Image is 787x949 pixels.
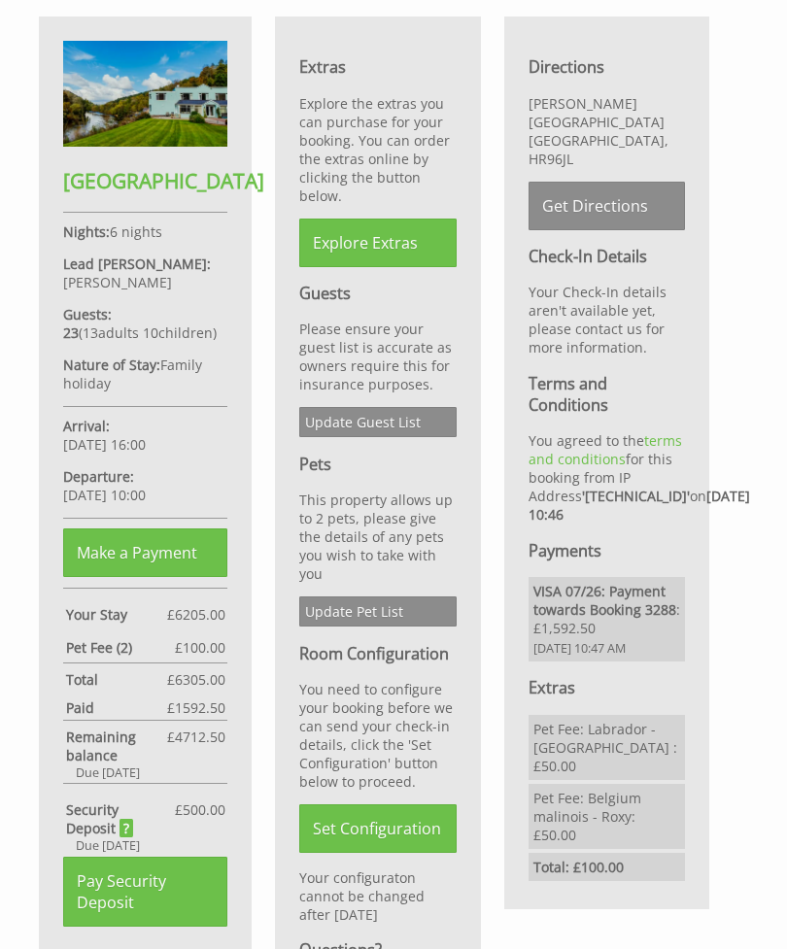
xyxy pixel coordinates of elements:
[299,804,456,853] a: Set Configuration
[190,323,213,342] span: ren
[63,132,227,194] a: [GEOGRAPHIC_DATA]
[63,417,110,435] strong: Arrival:
[143,323,158,342] span: 10
[63,467,227,504] p: [DATE] 10:00
[299,407,456,437] a: Update Guest List
[63,837,227,854] div: Due [DATE]
[139,323,213,342] span: child
[529,577,685,661] li: : £1,592.50
[63,323,217,342] span: ( )
[529,182,685,230] a: Get Directions
[66,698,167,717] strong: Paid
[63,305,112,323] strong: Guests:
[63,467,134,486] strong: Departure:
[299,491,456,583] p: This property allows up to 2 pets, please give the details of any pets you wish to take with you
[533,582,676,619] strong: VISA 07/26: Payment towards Booking 3288
[175,698,225,717] span: 1592.50
[63,273,172,291] span: [PERSON_NAME]
[533,640,680,657] span: [DATE] 10:47 AM
[533,858,624,876] strong: Total: £100.00
[63,323,79,342] strong: 23
[167,698,225,717] span: £
[175,605,225,624] span: 6205.00
[66,670,167,689] strong: Total
[529,431,685,524] p: You agreed to the for this booking from IP Address on
[529,373,685,416] h3: Terms and Conditions
[529,431,682,468] a: terms and conditions
[529,487,750,524] strong: [DATE] 10:46
[529,56,685,78] h3: Directions
[66,605,167,624] strong: Your Stay
[299,868,456,924] p: Your configuraton cannot be changed after [DATE]
[167,670,225,689] span: £
[167,728,225,764] span: £
[175,728,225,746] span: 4712.50
[299,219,456,267] a: Explore Extras
[582,487,690,505] strong: '[TECHNICAL_ID]'
[63,764,227,781] div: Due [DATE]
[299,94,456,205] p: Explore the extras you can purchase for your booking. You can order the extras online by clicking...
[299,643,456,664] h3: Room Configuration
[299,283,456,304] h3: Guests
[175,670,225,689] span: 6305.00
[529,540,685,561] h3: Payments
[175,638,225,657] span: £
[63,167,227,194] h2: [GEOGRAPHIC_DATA]
[529,246,685,267] h3: Check-In Details
[83,323,98,342] span: 13
[63,356,227,392] p: Family holiday
[299,454,456,475] h3: Pets
[66,728,167,764] strong: Remaining balance
[529,715,685,780] li: Pet Fee: Labrador - [GEOGRAPHIC_DATA] : £50.00
[529,94,685,168] p: [PERSON_NAME][GEOGRAPHIC_DATA] [GEOGRAPHIC_DATA], HR96JL
[529,784,685,849] li: Pet Fee: Belgium malinois - Roxy: £50.00
[167,605,225,624] span: £
[299,680,456,791] p: You need to configure your booking before we can send your check-in details, click the 'Set Confi...
[299,56,456,78] h3: Extras
[132,323,139,342] span: s
[529,283,685,356] p: Your Check-In details aren't available yet, please contact us for more information.
[63,417,227,454] p: [DATE] 16:00
[63,222,227,241] p: 6 nights
[63,528,227,577] a: Make a Payment
[183,800,225,819] span: 500.00
[299,596,456,627] a: Update Pet List
[83,323,139,342] span: adult
[66,800,175,837] strong: Security Deposit
[63,41,227,147] img: An image of 'Wye Rapids House'
[175,800,225,837] span: £
[63,222,110,241] strong: Nights:
[63,356,160,374] strong: Nature of Stay:
[66,638,175,657] strong: Pet Fee (2)
[63,857,227,927] a: Pay Security Deposit
[529,677,685,698] h3: Extras
[63,254,211,273] strong: Lead [PERSON_NAME]:
[299,320,456,393] p: Please ensure your guest list is accurate as owners require this for insurance purposes.
[183,638,225,657] span: 100.00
